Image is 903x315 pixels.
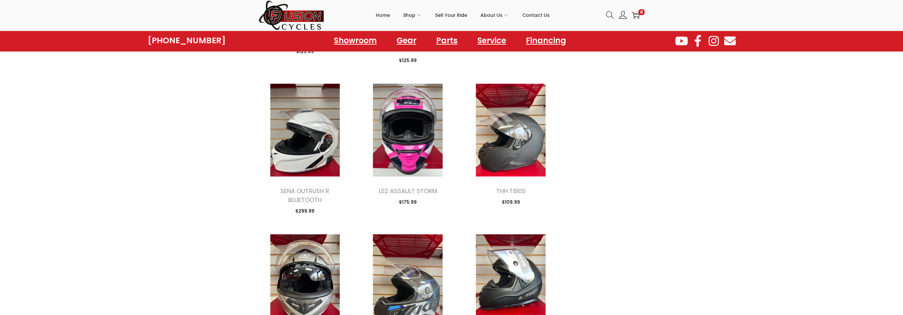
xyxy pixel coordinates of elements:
a: Sell Your Ride [435,0,467,30]
span: Contact Us [522,7,550,23]
a: Home [376,0,390,30]
nav: Menu [327,33,573,48]
span: 299.99 [295,208,314,214]
a: Contact Us [522,0,550,30]
a: THH T810S [496,187,526,195]
a: SENA OUTRUSH R BLUETOOTH [280,187,329,204]
a: [PHONE_NUMBER] [148,36,226,45]
span: About Us [480,7,502,23]
span: Home [376,7,390,23]
span: $ [399,199,402,205]
span: Sell Your Ride [435,7,467,23]
a: Showroom [327,33,383,48]
nav: Primary navigation [325,0,601,30]
span: $ [295,208,298,214]
span: 125.99 [296,48,314,55]
a: LS2 ASSAULT STORM [379,187,437,195]
span: 109.99 [502,199,520,205]
span: Shop [403,7,415,23]
span: 125.99 [399,57,417,64]
span: $ [502,199,505,205]
span: $ [399,57,402,64]
a: Service [471,33,513,48]
span: 175.99 [399,199,417,205]
a: Financing [519,33,573,48]
a: Parts [430,33,464,48]
a: Shop [403,0,422,30]
span: $ [296,48,299,55]
a: 0 [632,11,640,19]
a: About Us [480,0,509,30]
a: Gear [390,33,423,48]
